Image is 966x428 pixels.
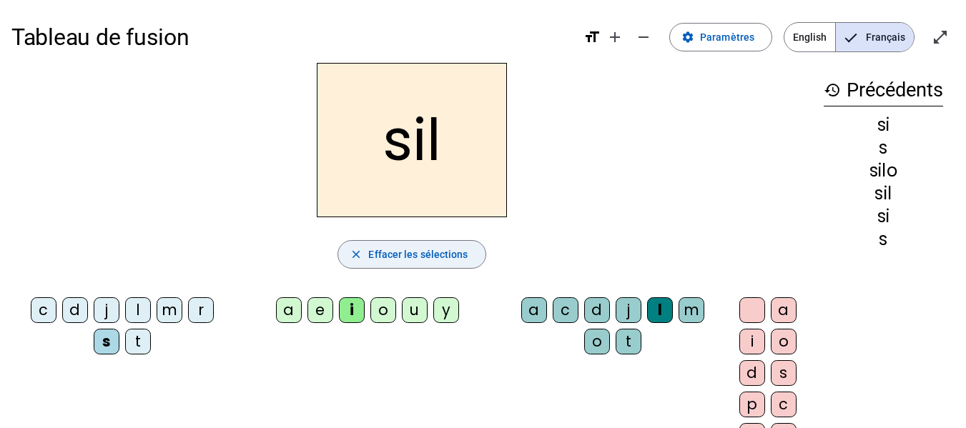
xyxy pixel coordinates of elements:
div: s [824,231,943,248]
div: c [553,297,578,323]
div: e [307,297,333,323]
mat-icon: remove [635,29,652,46]
div: d [62,297,88,323]
div: d [584,297,610,323]
div: o [584,329,610,354]
div: i [739,329,765,354]
div: j [616,297,641,323]
mat-icon: close [350,248,363,261]
div: j [94,297,119,323]
div: o [370,297,396,323]
h2: sil [317,63,507,217]
div: d [739,360,765,386]
div: c [31,297,56,323]
span: Paramètres [700,29,754,46]
mat-icon: open_in_full [932,29,949,46]
h3: Précédents [824,74,943,106]
div: r [188,297,214,323]
div: sil [824,185,943,202]
div: a [521,297,547,323]
mat-icon: format_size [583,29,601,46]
div: t [616,329,641,354]
div: y [433,297,459,323]
div: c [771,392,797,417]
div: o [771,329,797,354]
button: Augmenter la taille de la police [601,23,629,51]
div: m [679,297,704,323]
button: Paramètres [669,23,772,51]
div: p [739,392,765,417]
div: a [771,297,797,323]
span: Effacer les sélections [368,246,468,263]
div: s [94,329,119,354]
button: Effacer les sélections [337,240,486,269]
div: silo [824,162,943,179]
div: t [125,329,151,354]
div: l [125,297,151,323]
mat-icon: settings [681,31,694,44]
span: Français [836,23,914,51]
h1: Tableau de fusion [11,14,572,60]
mat-icon: add [606,29,624,46]
button: Diminuer la taille de la police [629,23,658,51]
div: s [824,139,943,156]
div: si [824,208,943,225]
mat-button-toggle-group: Language selection [784,22,915,52]
div: s [771,360,797,386]
div: i [339,297,365,323]
div: a [276,297,302,323]
button: Entrer en plein écran [926,23,955,51]
div: si [824,116,943,134]
div: m [157,297,182,323]
span: English [784,23,835,51]
div: u [402,297,428,323]
div: l [647,297,673,323]
mat-icon: history [824,81,841,99]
